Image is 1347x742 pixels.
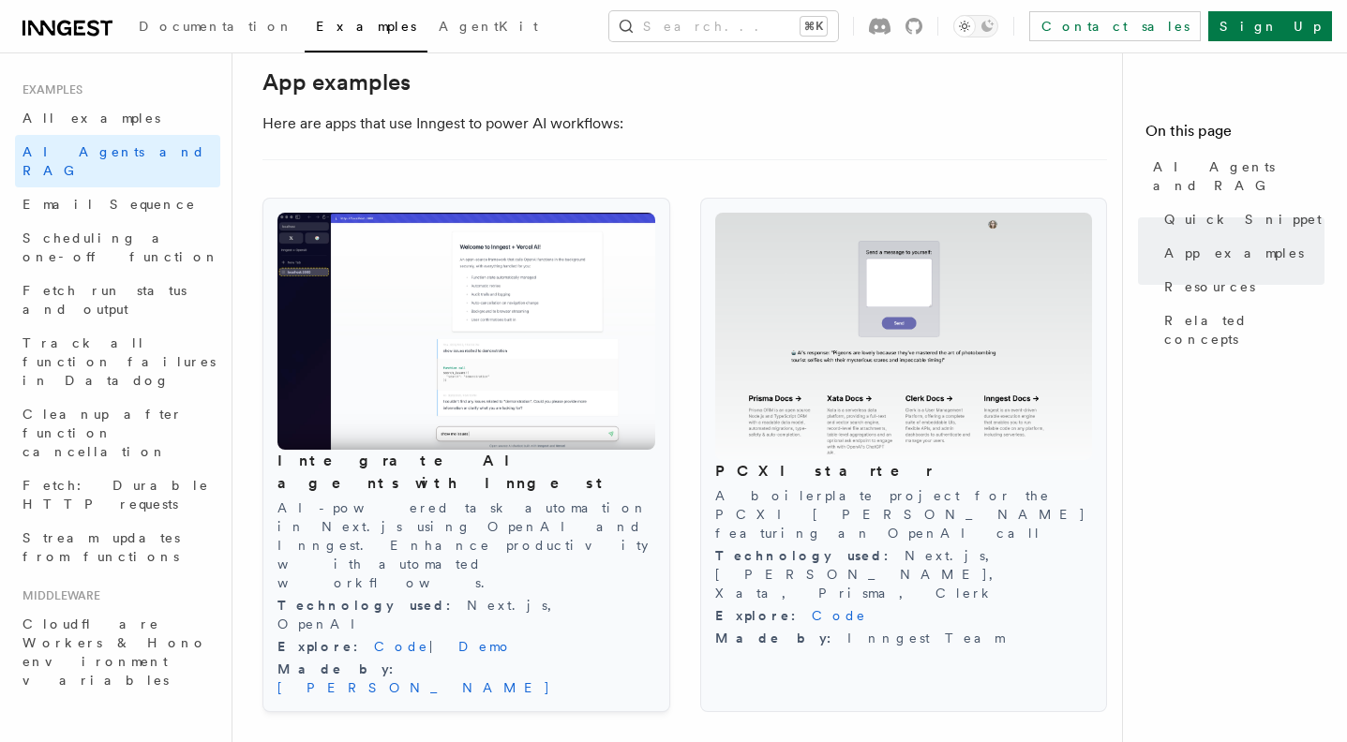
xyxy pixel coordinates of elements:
[22,230,219,264] span: Scheduling a one-off function
[715,631,847,646] span: Made by :
[277,450,655,495] h3: Integrate AI agents with Inngest
[15,588,100,603] span: Middleware
[22,111,160,126] span: All examples
[715,608,812,623] span: Explore :
[22,144,205,178] span: AI Agents and RAG
[715,548,905,563] span: Technology used :
[15,274,220,326] a: Fetch run status and output
[1164,210,1322,229] span: Quick Snippet
[22,616,207,688] span: Cloudflare Workers & Hono environment variables
[1157,304,1325,356] a: Related concepts
[277,213,655,450] img: Integrate AI agents with Inngest
[439,19,538,34] span: AgentKit
[277,596,655,633] div: Next.js, OpenAI
[458,639,513,654] a: Demo
[277,637,655,656] div: |
[22,407,183,459] span: Cleanup after function cancellation
[715,629,1093,647] div: Inngest Team
[277,639,374,654] span: Explore :
[277,598,467,613] span: Technology used :
[15,221,220,274] a: Scheduling a one-off function
[22,478,209,512] span: Fetch: Durable HTTP requests
[1029,11,1201,41] a: Contact sales
[15,397,220,468] a: Cleanup after function cancellation
[1145,120,1325,150] h4: On this page
[22,283,187,317] span: Fetch run status and output
[1208,11,1332,41] a: Sign Up
[715,213,1093,461] img: PCXI starter
[277,498,655,592] p: AI-powered task automation in Next.js using OpenAI and Inngest. Enhance productivity with automat...
[139,19,293,34] span: Documentation
[801,17,827,36] kbd: ⌘K
[1153,157,1325,195] span: AI Agents and RAG
[1157,202,1325,236] a: Quick Snippet
[127,6,305,51] a: Documentation
[1164,311,1325,349] span: Related concepts
[15,187,220,221] a: Email Sequence
[715,546,1093,602] div: Next.js, [PERSON_NAME], Xata, Prisma, Clerk
[262,69,411,96] a: App examples
[15,135,220,187] a: AI Agents and RAG
[305,6,427,52] a: Examples
[953,15,998,37] button: Toggle dark mode
[277,661,410,676] span: Made by :
[1157,236,1325,270] a: App examples
[1164,277,1255,296] span: Resources
[812,608,867,623] a: Code
[15,607,220,697] a: Cloudflare Workers & Hono environment variables
[427,6,549,51] a: AgentKit
[15,326,220,397] a: Track all function failures in Datadog
[22,530,180,564] span: Stream updates from functions
[1157,270,1325,304] a: Resources
[374,639,429,654] a: Code
[609,11,838,41] button: Search...⌘K
[316,19,416,34] span: Examples
[277,680,551,695] a: [PERSON_NAME]
[262,111,1012,137] p: Here are apps that use Inngest to power AI workflows:
[22,335,216,388] span: Track all function failures in Datadog
[1145,150,1325,202] a: AI Agents and RAG
[15,101,220,135] a: All examples
[15,82,82,97] span: Examples
[715,460,1093,482] h3: PCXI starter
[15,521,220,573] a: Stream updates from functions
[715,486,1093,542] p: A boilerplate project for the PCXI [PERSON_NAME] featuring an OpenAI call
[22,197,196,212] span: Email Sequence
[15,468,220,521] a: Fetch: Durable HTTP requests
[1164,244,1304,262] span: App examples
